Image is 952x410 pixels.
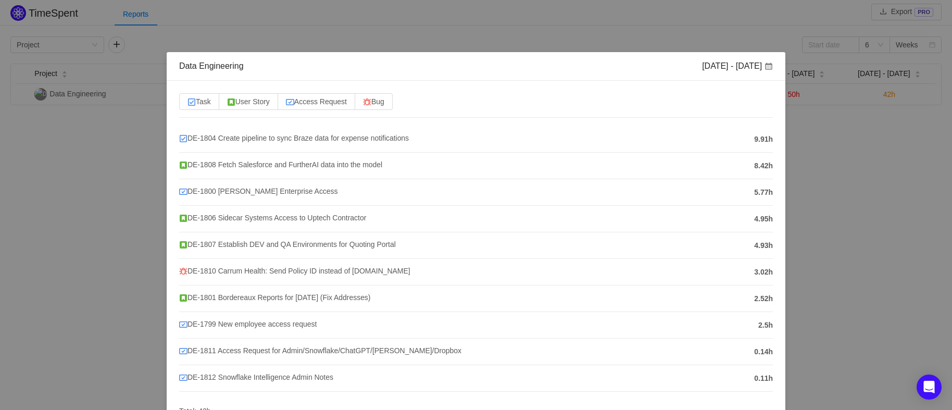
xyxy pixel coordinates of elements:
[179,320,317,328] span: DE-1799 New employee access request
[179,60,244,72] div: Data Engineering
[187,98,196,106] img: 10318
[187,97,211,106] span: Task
[702,60,773,72] div: [DATE] - [DATE]
[754,373,773,384] span: 0.11h
[754,267,773,278] span: 3.02h
[179,346,461,355] span: DE-1811 Access Request for Admin/Snowflake/ChatGPT/[PERSON_NAME]/Dropbox
[917,375,942,400] div: Open Intercom Messenger
[179,214,366,222] span: DE-1806 Sidecar Systems Access to Uptech Contractor
[179,240,396,249] span: DE-1807 Establish DEV and QA Environments for Quoting Portal
[179,267,187,276] img: 10303
[179,320,187,329] img: 10300
[286,97,347,106] span: Access Request
[179,347,187,355] img: 10300
[227,97,270,106] span: User Story
[179,214,187,222] img: story.svg
[754,346,773,357] span: 0.14h
[179,373,333,381] span: DE-1812 Snowflake Intelligence Admin Notes
[754,293,773,304] span: 2.52h
[179,188,187,196] img: 10300
[758,320,773,331] span: 2.5h
[754,214,773,225] span: 4.95h
[754,160,773,171] span: 8.42h
[179,134,187,143] img: 10318
[179,241,187,249] img: story.svg
[363,97,384,106] span: Bug
[754,240,773,251] span: 4.93h
[179,294,187,302] img: story.svg
[179,374,187,382] img: 10300
[363,98,371,106] img: 10303
[754,187,773,198] span: 5.77h
[179,161,187,169] img: story.svg
[286,98,294,106] img: 10300
[179,134,409,142] span: DE-1804 Create pipeline to sync Braze data for expense notifications
[227,98,235,106] img: story.svg
[179,160,382,169] span: DE-1808 Fetch Salesforce and FurtherAI data into the model
[179,293,371,302] span: DE-1801 Bordereaux Reports for [DATE] (Fix Addresses)
[179,187,338,195] span: DE-1800 [PERSON_NAME] Enterprise Access
[754,134,773,145] span: 9.91h
[179,267,410,275] span: DE-1810 Carrum Health: Send Policy ID instead of [DOMAIN_NAME]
